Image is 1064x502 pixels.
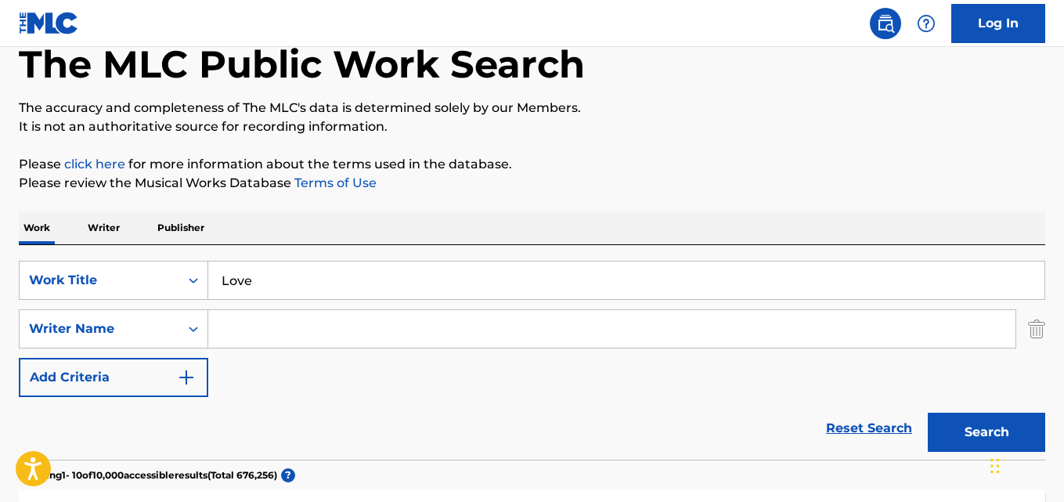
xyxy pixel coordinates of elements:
[19,358,208,397] button: Add Criteria
[917,14,936,33] img: help
[19,211,55,244] p: Work
[153,211,209,244] p: Publisher
[986,427,1064,502] iframe: Chat Widget
[911,8,942,39] div: Help
[19,468,277,482] p: Showing 1 - 10 of 10,000 accessible results (Total 676,256 )
[19,174,1045,193] p: Please review the Musical Works Database
[64,157,125,172] a: click here
[177,368,196,387] img: 9d2ae6d4665cec9f34b9.svg
[19,99,1045,117] p: The accuracy and completeness of The MLC's data is determined solely by our Members.
[990,442,1000,489] div: Drag
[1028,309,1045,349] img: Delete Criterion
[19,155,1045,174] p: Please for more information about the terms used in the database.
[951,4,1045,43] a: Log In
[291,175,377,190] a: Terms of Use
[83,211,124,244] p: Writer
[19,261,1045,460] form: Search Form
[870,8,901,39] a: Public Search
[19,12,79,34] img: MLC Logo
[281,468,295,482] span: ?
[29,271,170,290] div: Work Title
[19,41,585,88] h1: The MLC Public Work Search
[876,14,895,33] img: search
[19,117,1045,136] p: It is not an authoritative source for recording information.
[818,411,920,446] a: Reset Search
[928,413,1045,452] button: Search
[29,320,170,338] div: Writer Name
